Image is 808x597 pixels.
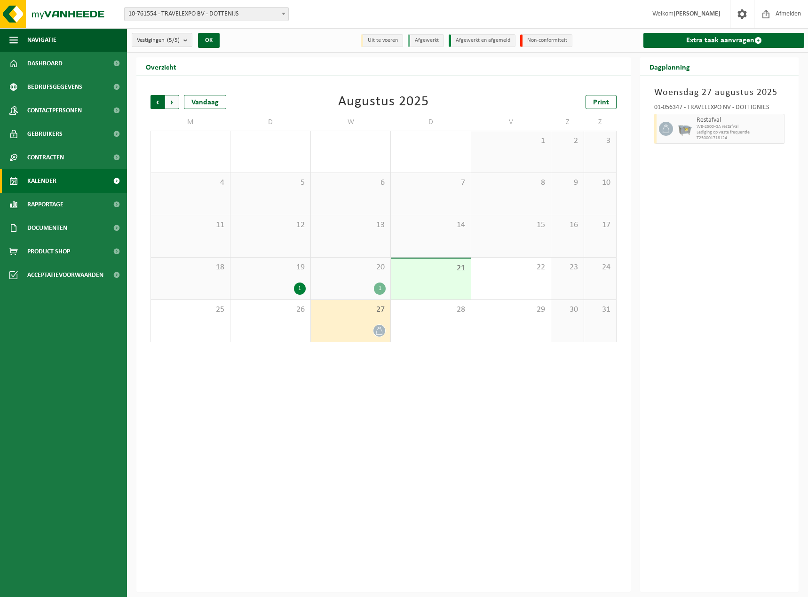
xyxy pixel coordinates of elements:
[316,262,386,273] span: 20
[156,178,225,188] span: 4
[27,216,67,240] span: Documenten
[165,95,179,109] span: Volgende
[235,220,305,230] span: 12
[551,114,584,131] td: Z
[316,178,386,188] span: 6
[556,220,578,230] span: 16
[654,104,784,114] div: 01-056347 - TRAVELEXPO NV - DOTTIGNIES
[230,114,310,131] td: D
[408,34,444,47] li: Afgewerkt
[476,262,546,273] span: 22
[27,122,63,146] span: Gebruikers
[697,130,782,135] span: Lediging op vaste frequentie
[27,146,64,169] span: Contracten
[476,136,546,146] span: 1
[27,169,56,193] span: Kalender
[643,33,804,48] a: Extra taak aanvragen
[584,114,617,131] td: Z
[476,220,546,230] span: 15
[27,240,70,263] span: Product Shop
[27,52,63,75] span: Dashboard
[156,262,225,273] span: 18
[151,114,230,131] td: M
[556,178,578,188] span: 9
[697,117,782,124] span: Restafval
[640,57,699,76] h2: Dagplanning
[556,136,578,146] span: 2
[697,135,782,141] span: T250001718124
[520,34,572,47] li: Non-conformiteit
[589,178,611,188] span: 10
[137,33,180,47] span: Vestigingen
[125,8,288,21] span: 10-761554 - TRAVELEXPO BV - DOTTENIJS
[184,95,226,109] div: Vandaag
[589,136,611,146] span: 3
[316,305,386,315] span: 27
[294,283,306,295] div: 1
[586,95,617,109] a: Print
[316,220,386,230] span: 13
[556,305,578,315] span: 30
[396,178,466,188] span: 7
[361,34,403,47] li: Uit te voeren
[449,34,515,47] li: Afgewerkt en afgemeld
[27,99,82,122] span: Contactpersonen
[156,220,225,230] span: 11
[471,114,551,131] td: V
[476,305,546,315] span: 29
[374,283,386,295] div: 1
[311,114,391,131] td: W
[124,7,289,21] span: 10-761554 - TRAVELEXPO BV - DOTTENIJS
[136,57,186,76] h2: Overzicht
[673,10,721,17] strong: [PERSON_NAME]
[27,75,82,99] span: Bedrijfsgegevens
[198,33,220,48] button: OK
[589,305,611,315] span: 31
[396,263,466,274] span: 21
[589,220,611,230] span: 17
[396,220,466,230] span: 14
[27,263,103,287] span: Acceptatievoorwaarden
[156,305,225,315] span: 25
[697,124,782,130] span: WB-2500-GA restafval
[556,262,578,273] span: 23
[167,37,180,43] count: (5/5)
[391,114,471,131] td: D
[338,95,429,109] div: Augustus 2025
[396,305,466,315] span: 28
[476,178,546,188] span: 8
[235,178,305,188] span: 5
[132,33,192,47] button: Vestigingen(5/5)
[654,86,784,100] h3: Woensdag 27 augustus 2025
[678,122,692,136] img: WB-2500-GAL-GY-01
[27,193,63,216] span: Rapportage
[151,95,165,109] span: Vorige
[235,262,305,273] span: 19
[27,28,56,52] span: Navigatie
[235,305,305,315] span: 26
[589,262,611,273] span: 24
[593,99,609,106] span: Print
